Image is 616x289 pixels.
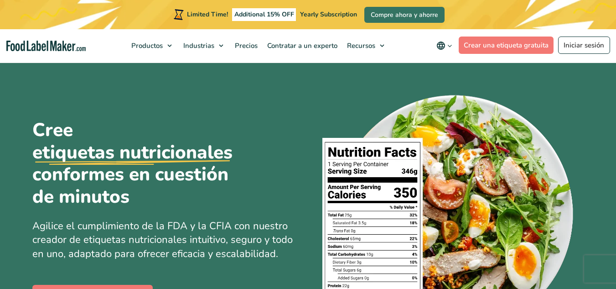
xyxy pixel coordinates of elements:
span: Recursos [344,41,376,50]
u: etiquetas nutricionales [32,142,233,164]
span: Additional 15% OFF [232,8,296,21]
span: Contratar a un experto [264,41,338,50]
span: Agilice el cumplimiento de la FDA y la CFIA con nuestro creador de etiquetas nutricionales intuit... [32,219,293,261]
span: Productos [129,41,164,50]
span: Industrias [181,41,215,50]
a: Crear una etiqueta gratuita [459,37,554,54]
a: Precios [230,29,260,62]
a: Compre ahora y ahorre [364,7,445,23]
a: Recursos [342,29,389,62]
span: Precios [232,41,259,50]
h1: Cree conformes en cuestión de minutos [32,119,251,208]
a: Productos [127,29,176,62]
a: Iniciar sesión [558,37,610,54]
span: Limited Time! [187,10,228,19]
span: Yearly Subscription [300,10,357,19]
a: Industrias [179,29,228,62]
a: Contratar a un experto [263,29,340,62]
